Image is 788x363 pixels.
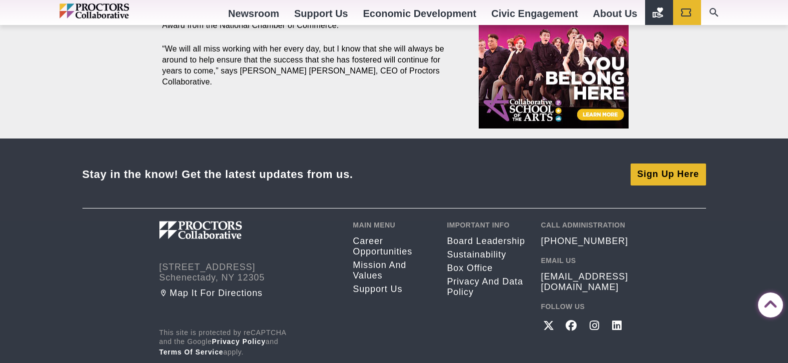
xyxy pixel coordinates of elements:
a: Career opportunities [353,236,432,257]
h2: Follow Us [541,302,629,310]
a: Sign Up Here [631,163,706,185]
div: Stay in the know! Get the latest updates from us. [82,167,353,181]
a: [EMAIL_ADDRESS][DOMAIN_NAME] [541,271,629,292]
address: [STREET_ADDRESS] Schenectady, NY 12305 [159,262,338,283]
a: Privacy and Data Policy [447,276,526,297]
img: Proctors logo [59,3,172,18]
a: Support Us [353,284,432,294]
a: Mission and Values [353,260,432,281]
h2: Call Administration [541,221,629,229]
p: This site is protected by reCAPTCHA and the Google and apply. [159,328,338,357]
a: Terms of Service [159,348,224,356]
a: [PHONE_NUMBER] [541,236,628,246]
h2: Email Us [541,256,629,264]
p: “We will all miss working with her every day, but I know that she will always be around to help e... [162,43,456,87]
img: Proctors logo [159,221,294,239]
h2: Important Info [447,221,526,229]
a: Box Office [447,263,526,273]
a: Map it for directions [159,288,338,298]
iframe: Advertisement [479,3,629,128]
a: Back to Top [758,293,778,313]
a: Sustainability [447,249,526,260]
h2: Main Menu [353,221,432,229]
a: Privacy Policy [212,337,266,345]
a: Board Leadership [447,236,526,246]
